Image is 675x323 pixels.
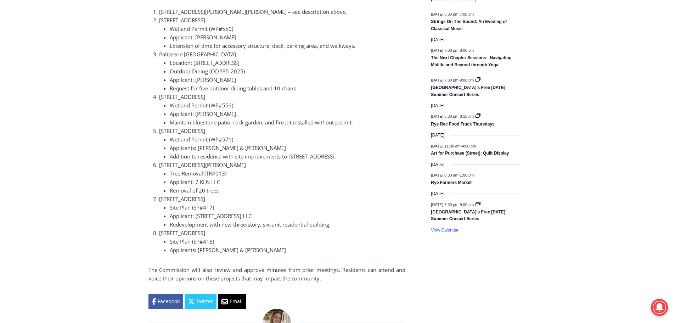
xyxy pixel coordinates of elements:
[148,266,405,282] span: The Commission will also review and approve minutes from prior meetings. Residents can attend and...
[170,69,343,88] a: Intern @ [DOMAIN_NAME]
[218,294,246,309] a: Email
[431,78,475,82] time: -
[431,190,444,197] time: [DATE]
[170,238,214,245] span: Site Plan (SP#418)
[170,136,233,143] span: Wetland Permit (WP#571)
[431,144,476,148] time: -
[431,180,472,186] a: Rye Farmers Market
[170,204,214,211] span: Site Plan (SP#417)
[170,187,219,194] span: Removal of 20 trees
[431,161,444,168] time: [DATE]
[185,71,328,87] span: Intern @ [DOMAIN_NAME]
[170,85,298,92] span: Request for five outdoor dining tables and 10 chairs.
[170,246,286,254] span: Applicants: [PERSON_NAME] & [PERSON_NAME]
[73,44,101,85] div: "...watching a master [PERSON_NAME] chef prepare an omakase meal is fascinating dinner theater an...
[431,173,474,177] time: -
[431,228,459,233] a: View Calendar
[431,102,444,109] time: [DATE]
[170,59,240,66] span: Location: [STREET_ADDRESS]
[159,195,205,202] span: [STREET_ADDRESS]
[159,93,205,100] span: [STREET_ADDRESS]
[159,229,205,236] span: [STREET_ADDRESS]
[431,144,461,148] span: [DATE] 11:00 am
[0,71,71,88] a: Open Tues. - Sun. [PHONE_NUMBER]
[148,294,183,309] a: Facebook
[159,161,246,168] span: [STREET_ADDRESS][PERSON_NAME]
[170,144,286,151] span: Applicants: [PERSON_NAME] & [PERSON_NAME]
[2,73,69,100] span: Open Tues. - Sun. [PHONE_NUMBER]
[170,212,252,219] span: Applicant: [STREET_ADDRESS] LLC
[170,110,236,117] span: Applicant: [PERSON_NAME]
[431,210,505,222] a: [GEOGRAPHIC_DATA]’s Free [DATE] Summer Concert Series
[170,178,220,185] span: Applicant: 7 KLN LLC
[179,0,335,69] div: "At the 10am stand-up meeting, each intern gets a chance to take [PERSON_NAME] and the other inte...
[431,151,509,156] a: Art for Purchase (Street): Quilt Display
[170,119,353,126] span: Maintain bluestone patio, rock garden, and fire pit installed without permit.
[431,114,458,118] span: [DATE] 5:30 pm
[170,170,226,177] span: Tree Removal (TR#013)
[431,85,505,98] a: [GEOGRAPHIC_DATA]’s Free [DATE] Summer Concert Series
[170,102,233,109] span: Wetland Permit (WP#559)
[185,294,216,309] a: Twitter
[431,122,494,127] a: Rye Rec Food Truck Thursdays
[460,114,474,118] span: 8:15 pm
[431,202,458,206] span: [DATE] 7:30 pm
[460,78,474,82] span: 9:00 pm
[431,132,444,139] time: [DATE]
[170,221,331,228] span: Redevelopment with new three-story, six-unit residential building.
[460,202,474,206] span: 9:00 pm
[170,68,245,75] span: Outdoor Dining (OD#35-2025)
[159,127,205,134] span: [STREET_ADDRESS]
[431,78,458,82] span: [DATE] 7:30 pm
[431,173,458,177] span: [DATE] 8:30 am
[431,114,475,118] time: -
[460,173,474,177] span: 1:00 pm
[431,55,511,68] a: The Next Chapter Sessions : Navigating Midlife and Beyond through Yoga
[170,153,336,160] span: Addition to residence with site improvements to [STREET_ADDRESS].
[431,202,475,206] time: -
[170,76,236,83] span: Applicant: [PERSON_NAME]
[462,144,476,148] span: 4:00 pm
